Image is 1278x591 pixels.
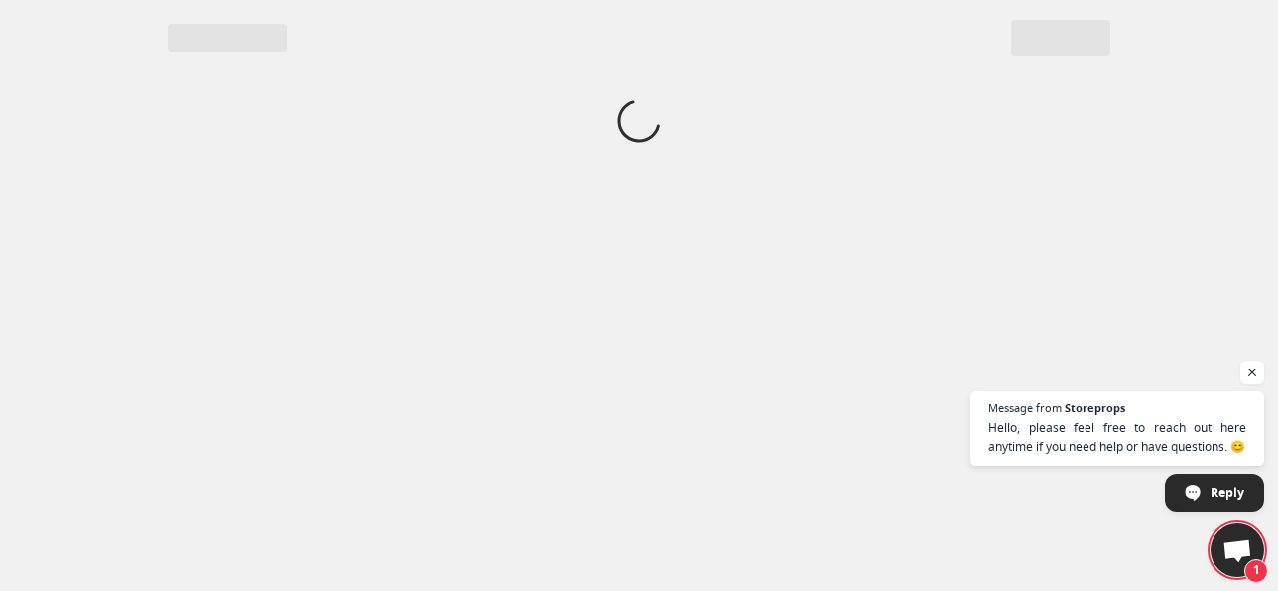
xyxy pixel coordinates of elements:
span: 1 [1244,559,1268,583]
span: Hello, please feel free to reach out here anytime if you need help or have questions. 😊 [988,418,1246,456]
span: Reply [1211,475,1244,510]
span: Storeprops [1065,402,1125,413]
div: Open chat [1211,523,1264,577]
span: Message from [988,402,1062,413]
